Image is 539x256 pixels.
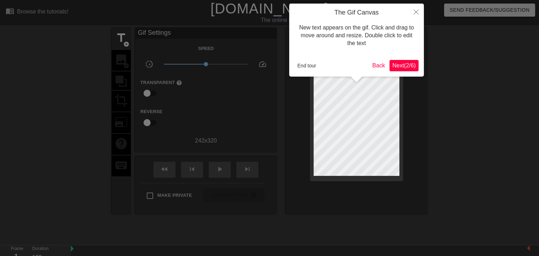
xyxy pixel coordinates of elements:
a: [DOMAIN_NAME] [210,1,329,16]
img: bound-end.png [527,245,530,251]
button: Close [408,4,424,20]
h4: The Gif Canvas [294,9,419,17]
span: fast_rewind [160,165,169,173]
span: help [176,80,182,86]
span: Send Feedback/Suggestion [450,6,529,15]
div: Gif Settings [135,28,277,39]
span: Next ( 2 / 6 ) [392,62,416,68]
span: play_arrow [215,165,224,173]
div: 242 x 320 [135,137,277,145]
a: Browse the tutorials! [6,7,68,18]
button: Send Feedback/Suggestion [444,4,535,17]
span: skip_previous [188,165,196,173]
div: The online gif editor [183,16,388,24]
span: menu_book [6,7,14,15]
span: title [114,31,128,45]
button: Next [389,60,419,71]
label: Reverse [140,108,162,115]
div: New text appears on the gif. Click and drag to move around and resize. Double click to edit the text [294,17,419,55]
span: skip_next [243,165,252,173]
span: Make Private [157,192,192,199]
label: Transparent [140,79,182,86]
label: Duration [32,247,49,251]
div: Browse the tutorials! [17,9,68,15]
span: add_circle [123,41,129,47]
button: End tour [294,60,319,71]
span: slow_motion_video [145,60,153,68]
label: Speed [198,45,214,52]
button: Back [370,60,388,71]
span: speed [258,60,267,68]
